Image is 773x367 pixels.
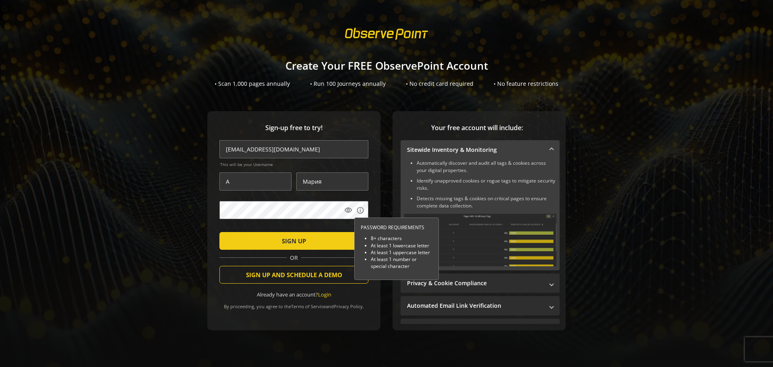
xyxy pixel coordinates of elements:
mat-icon: info [356,206,364,214]
mat-expansion-panel-header: Automated Email Link Verification [401,296,560,315]
span: This will be your Username [220,162,368,167]
mat-panel-title: Privacy & Cookie Compliance [407,279,544,287]
div: Already have an account? [219,291,368,299]
li: 8+ characters [371,235,432,242]
div: PASSWORD REQUIREMENTS [361,224,432,231]
button: SIGN UP AND SCHEDULE A DEMO [219,266,368,284]
span: SIGN UP AND SCHEDULE A DEMO [246,267,342,282]
div: • Scan 1,000 pages annually [215,80,290,88]
li: Detects missing tags & cookies on critical pages to ensure complete data collection. [417,195,556,209]
li: At least 1 number or special character [371,256,432,270]
div: By proceeding, you agree to the and . [219,298,368,309]
div: • Run 100 Journeys annually [310,80,386,88]
mat-expansion-panel-header: Performance Monitoring with Web Vitals [401,319,560,338]
li: Automatically discover and audit all tags & cookies across your digital properties. [417,160,556,174]
mat-panel-title: Automated Email Link Verification [407,302,544,310]
a: Login [318,291,331,298]
span: OR [287,254,301,262]
mat-panel-title: Sitewide Inventory & Monitoring [407,146,544,154]
div: • No credit card required [406,80,473,88]
span: Sign-up free to try! [219,123,368,133]
div: Sitewide Inventory & Monitoring [401,160,560,270]
li: Identify unapproved cookies or rogue tags to mitigate security risks. [417,177,556,192]
input: Last Name * [296,172,368,191]
li: At least 1 uppercase letter [371,249,432,256]
button: SIGN UP [219,232,368,250]
input: Email Address (name@work-email.com) * [219,140,368,158]
input: First Name * [219,172,291,191]
a: Terms of Service [291,303,326,309]
div: • No feature restrictions [494,80,558,88]
img: Sitewide Inventory & Monitoring [404,214,556,266]
mat-expansion-panel-header: Privacy & Cookie Compliance [401,274,560,293]
mat-icon: visibility [344,206,352,214]
mat-expansion-panel-header: Sitewide Inventory & Monitoring [401,140,560,160]
li: At least 1 lowercase letter [371,242,432,249]
a: Privacy Policy [334,303,363,309]
span: Your free account will include: [401,123,554,133]
span: SIGN UP [282,234,306,248]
